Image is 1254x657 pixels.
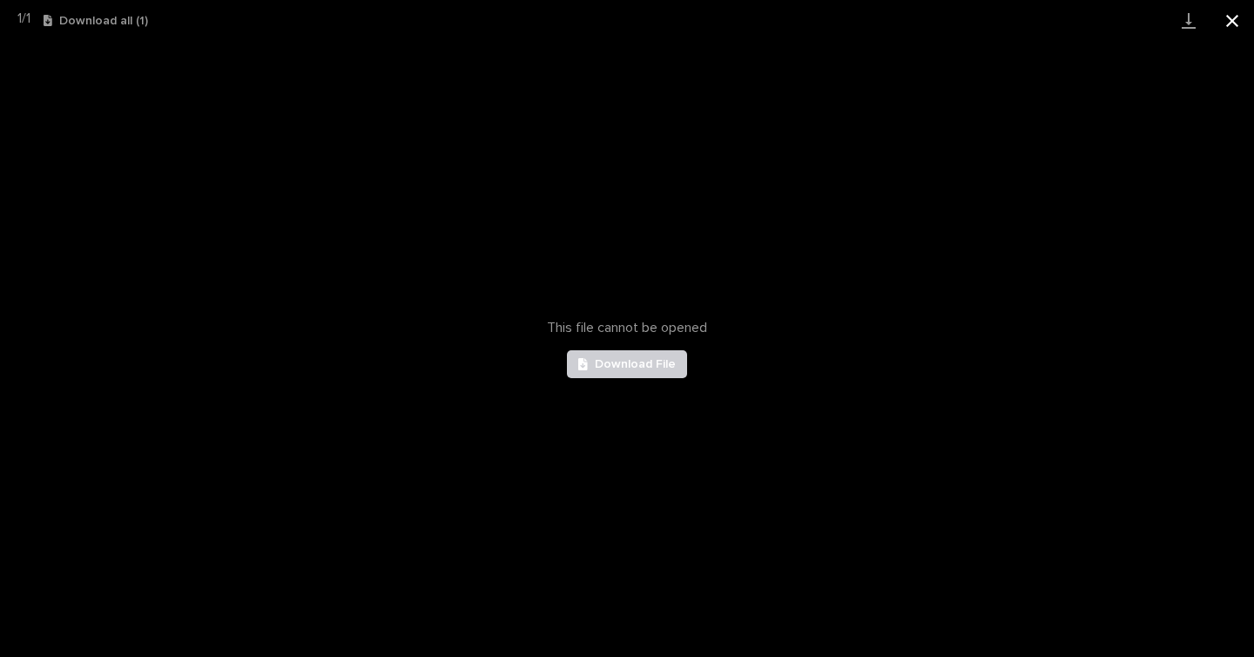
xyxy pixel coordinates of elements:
a: Download File [567,350,687,378]
span: Download File [595,358,676,370]
span: 1 [17,11,22,25]
button: Download all (1) [44,15,148,27]
span: 1 [26,11,30,25]
span: This file cannot be opened [547,320,707,336]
